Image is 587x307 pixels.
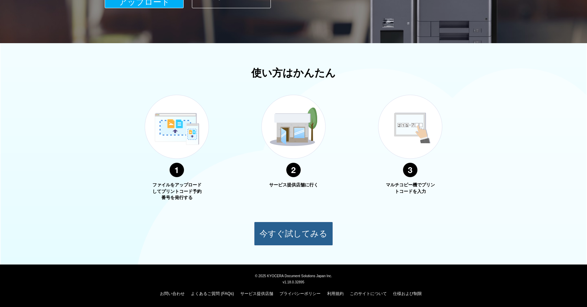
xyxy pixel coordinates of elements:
a: 仕様および制限 [393,291,422,296]
a: お問い合わせ [160,291,185,296]
p: マルチコピー機でプリントコードを入力 [384,182,436,195]
a: プライバシーポリシー [279,291,321,296]
button: 今すぐ試してみる [254,222,333,246]
a: よくあるご質問 (FAQs) [191,291,234,296]
a: このサイトについて [350,291,387,296]
a: 利用規約 [327,291,344,296]
p: ファイルをアップロードしてプリントコード予約番号を発行する [151,182,203,201]
span: v1.18.0.32895 [283,280,304,284]
span: © 2025 KYOCERA Document Solutions Japan Inc. [255,273,332,278]
a: サービス提供店舗 [240,291,273,296]
p: サービス提供店舗に行く [268,182,319,188]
